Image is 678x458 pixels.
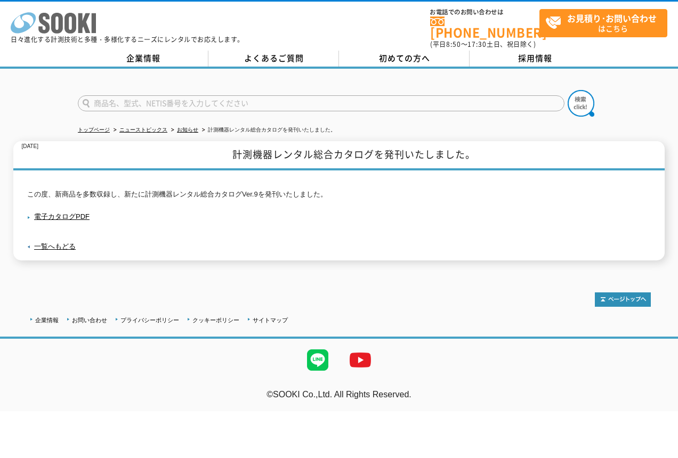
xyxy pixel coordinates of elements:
[470,51,600,67] a: 採用情報
[78,127,110,133] a: トップページ
[177,127,198,133] a: お知らせ
[13,141,664,170] h1: 計測機器レンタル総合カタログを発刊いたしました。
[595,292,651,307] img: トップページへ
[539,9,667,37] a: お見積り･お問い合わせはこちら
[120,317,179,323] a: プライバシーポリシー
[72,317,107,323] a: お問い合わせ
[11,36,244,43] p: 日々進化する計測技術と多種・多様化するニーズにレンタルでお応えします。
[446,39,461,49] span: 8:50
[637,401,678,410] a: テストMail
[27,212,90,220] a: 電子カタログPDF
[200,125,336,136] li: 計測機器レンタル総合カタログを発刊いたしました。
[253,317,288,323] a: サイトマップ
[192,317,239,323] a: クッキーポリシー
[545,10,667,36] span: はこちら
[568,90,594,117] img: btn_search.png
[34,242,76,250] a: 一覧へもどる
[27,189,651,200] p: この度、新商品を多数収録し、新たに計測機器レンタル総合カタログVer.9を発刊いたしました。
[467,39,487,49] span: 17:30
[339,339,382,381] img: YouTube
[119,127,167,133] a: ニューストピックス
[78,95,564,111] input: 商品名、型式、NETIS番号を入力してください
[208,51,339,67] a: よくあるご質問
[379,52,430,64] span: 初めての方へ
[296,339,339,381] img: LINE
[21,141,38,152] p: [DATE]
[430,9,539,15] span: お電話でのお問い合わせは
[430,39,536,49] span: (平日 ～ 土日、祝日除く)
[430,17,539,38] a: [PHONE_NUMBER]
[78,51,208,67] a: 企業情報
[339,51,470,67] a: 初めての方へ
[567,12,657,24] strong: お見積り･お問い合わせ
[35,317,59,323] a: 企業情報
